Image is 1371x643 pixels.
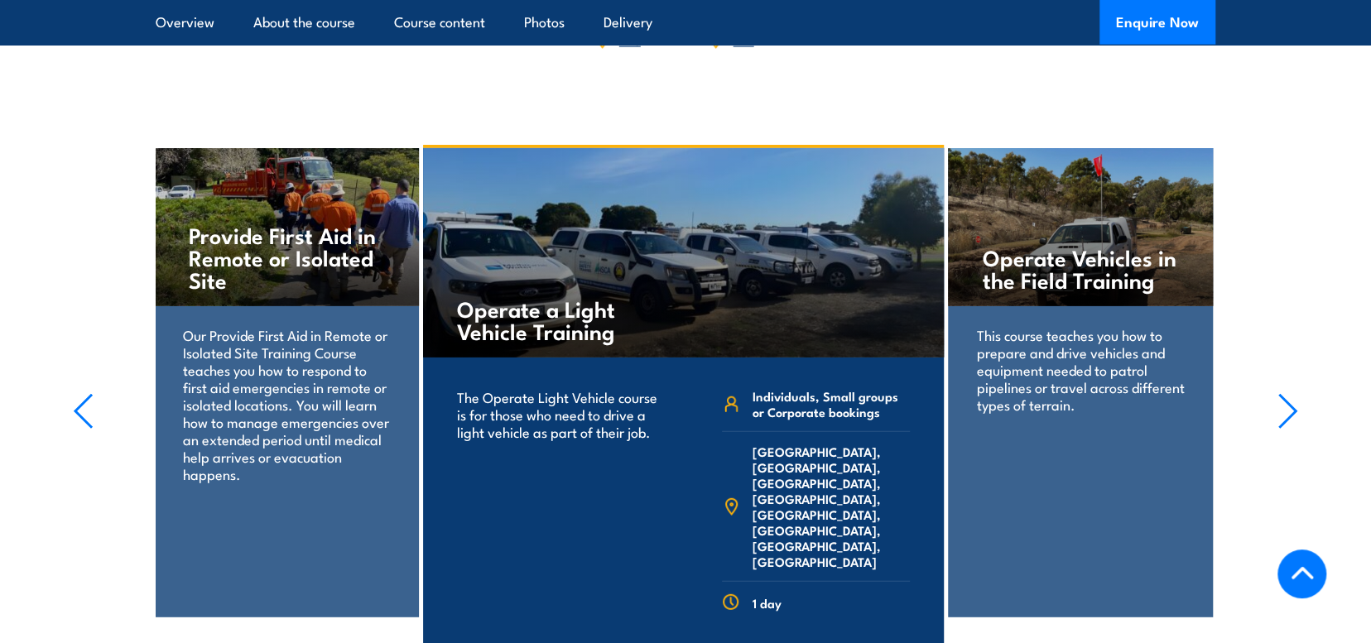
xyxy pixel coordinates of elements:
[753,444,910,569] span: [GEOGRAPHIC_DATA], [GEOGRAPHIC_DATA], [GEOGRAPHIC_DATA], [GEOGRAPHIC_DATA], [GEOGRAPHIC_DATA], [G...
[982,246,1178,290] h4: Operate Vehicles in the Field Training
[753,595,782,611] span: 1 day
[753,388,910,420] span: Individuals, Small groups or Corporate bookings
[976,326,1184,413] p: This course teaches you how to prepare and drive vehicles and equipment needed to patrol pipeline...
[457,388,661,440] p: The Operate Light Vehicle course is for those who need to drive a light vehicle as part of their ...
[189,223,385,290] h4: Provide First Aid in Remote or Isolated Site
[183,326,391,482] p: Our Provide First Aid in Remote or Isolated Site Training Course teaches you how to respond to fi...
[457,297,652,342] h4: Operate a Light Vehicle Training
